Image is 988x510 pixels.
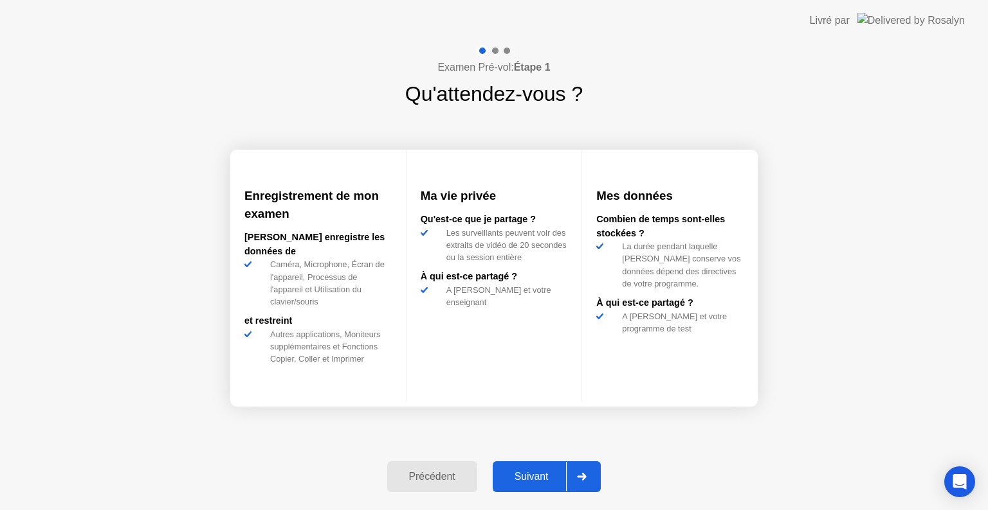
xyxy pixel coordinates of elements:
div: Caméra, Microphone, Écran de l'appareil, Processus de l'appareil et Utilisation du clavier/souris [265,258,392,308]
img: Delivered by Rosalyn [857,13,965,28]
div: Livré par [810,13,850,28]
div: Combien de temps sont-elles stockées ? [596,213,744,240]
div: Précédent [391,471,473,482]
div: Open Intercom Messenger [944,466,975,497]
h3: Ma vie privée [421,187,568,205]
div: À qui est-ce partagé ? [421,270,568,284]
h1: Qu'attendez-vous ? [405,78,583,109]
h4: Examen Pré-vol: [437,60,550,75]
button: Précédent [387,461,477,492]
div: A [PERSON_NAME] et votre enseignant [441,284,568,308]
div: À qui est-ce partagé ? [596,296,744,310]
div: Qu'est-ce que je partage ? [421,213,568,227]
div: Suivant [497,471,567,482]
div: La durée pendant laquelle [PERSON_NAME] conserve vos données dépend des directives de votre progr... [617,240,744,290]
button: Suivant [493,461,601,492]
h3: Enregistrement de mon examen [244,187,392,223]
h3: Mes données [596,187,744,205]
b: Étape 1 [514,62,551,73]
div: Les surveillants peuvent voir des extraits de vidéo de 20 secondes ou la session entière [441,227,568,264]
div: Autres applications, Moniteurs supplémentaires et Fonctions Copier, Coller et Imprimer [265,328,392,365]
div: [PERSON_NAME] enregistre les données de [244,231,392,258]
div: et restreint [244,314,392,328]
div: A [PERSON_NAME] et votre programme de test [617,310,744,335]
